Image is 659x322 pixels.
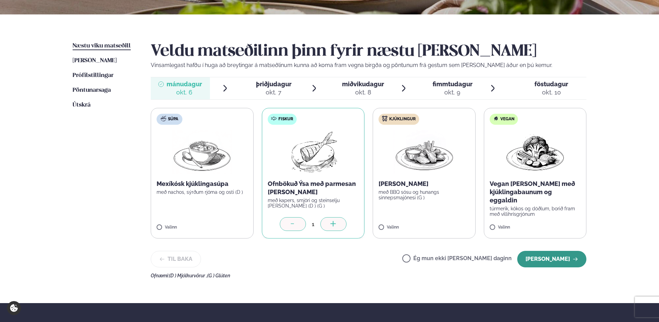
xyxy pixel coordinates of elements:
[379,180,470,188] p: [PERSON_NAME]
[207,273,230,278] span: (G ) Glúten
[169,273,207,278] span: (D ) Mjólkurvörur ,
[268,180,359,196] p: Ofnbökuð Ýsa með parmesan [PERSON_NAME]
[73,42,131,50] a: Næstu viku matseðill
[268,198,359,209] p: með kapers, smjöri og steinselju [PERSON_NAME] (D ) (G )
[151,42,586,61] h2: Veldu matseðilinn þinn fyrir næstu [PERSON_NAME]
[73,73,114,78] span: Prófílstillingar
[172,130,232,174] img: Soup.png
[394,130,454,174] img: Chicken-wings-legs.png
[490,180,581,204] p: Vegan [PERSON_NAME] með kjúklingabaunum og eggaldin
[73,87,111,93] span: Pöntunarsaga
[534,80,568,88] span: föstudagur
[73,43,131,49] span: Næstu viku matseðill
[151,251,201,267] button: Til baka
[517,251,586,267] button: [PERSON_NAME]
[389,116,416,122] span: Kjúklingur
[256,88,291,97] div: okt. 7
[306,220,320,228] div: 1
[342,88,384,97] div: okt. 8
[73,102,91,108] span: Útskrá
[168,116,178,122] span: Súpa
[73,71,114,80] a: Prófílstillingar
[534,88,568,97] div: okt. 10
[433,80,472,88] span: fimmtudagur
[500,116,514,122] span: Vegan
[161,116,166,121] img: soup.svg
[342,80,384,88] span: miðvikudagur
[379,189,470,200] p: með BBQ sósu og hunangs sinnepsmajónesi (G )
[167,80,202,88] span: mánudagur
[256,80,291,88] span: þriðjudagur
[157,180,248,188] p: Mexíkósk kjúklingasúpa
[73,58,117,64] span: [PERSON_NAME]
[151,273,586,278] div: Ofnæmi:
[73,57,117,65] a: [PERSON_NAME]
[493,116,499,121] img: Vegan.svg
[167,88,202,97] div: okt. 6
[490,206,581,217] p: túrmerik, kókos og döðlum, borið fram með villihrísgrjónum
[271,116,277,121] img: fish.svg
[151,61,586,69] p: Vinsamlegast hafðu í huga að breytingar á matseðlinum kunna að koma fram vegna birgða og pöntunum...
[283,130,343,174] img: Fish.png
[433,88,472,97] div: okt. 9
[7,301,21,315] a: Cookie settings
[157,189,248,195] p: með nachos, sýrðum rjóma og osti (D )
[73,86,111,95] a: Pöntunarsaga
[73,101,91,109] a: Útskrá
[382,116,387,121] img: chicken.svg
[278,116,293,122] span: Fiskur
[505,130,565,174] img: Vegan.png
